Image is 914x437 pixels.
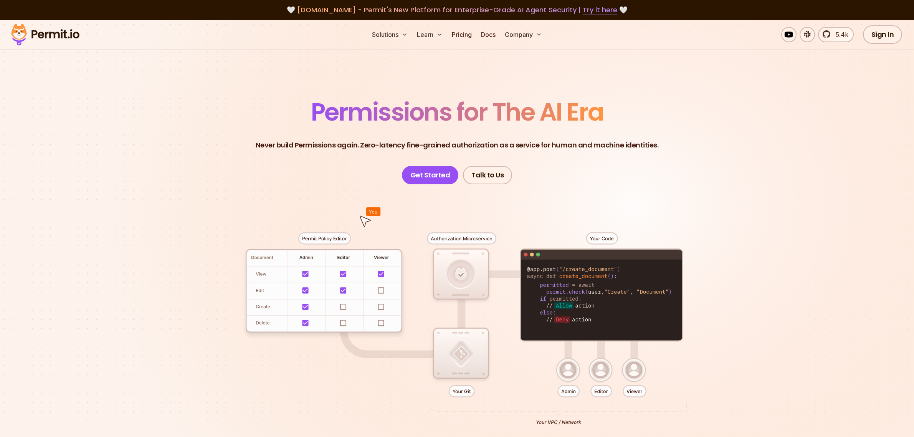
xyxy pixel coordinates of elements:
[414,27,446,42] button: Learn
[449,27,475,42] a: Pricing
[583,5,617,15] a: Try it here
[369,27,411,42] button: Solutions
[256,140,659,151] p: Never build Permissions again. Zero-latency fine-grained authorization as a service for human and...
[831,30,848,39] span: 5.4k
[8,22,83,48] img: Permit logo
[311,95,603,129] span: Permissions for The AI Era
[863,25,902,44] a: Sign In
[502,27,545,42] button: Company
[18,5,896,15] div: 🤍 🤍
[818,27,854,42] a: 5.4k
[463,166,512,184] a: Talk to Us
[402,166,459,184] a: Get Started
[297,5,617,15] span: [DOMAIN_NAME] - Permit's New Platform for Enterprise-Grade AI Agent Security |
[478,27,499,42] a: Docs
